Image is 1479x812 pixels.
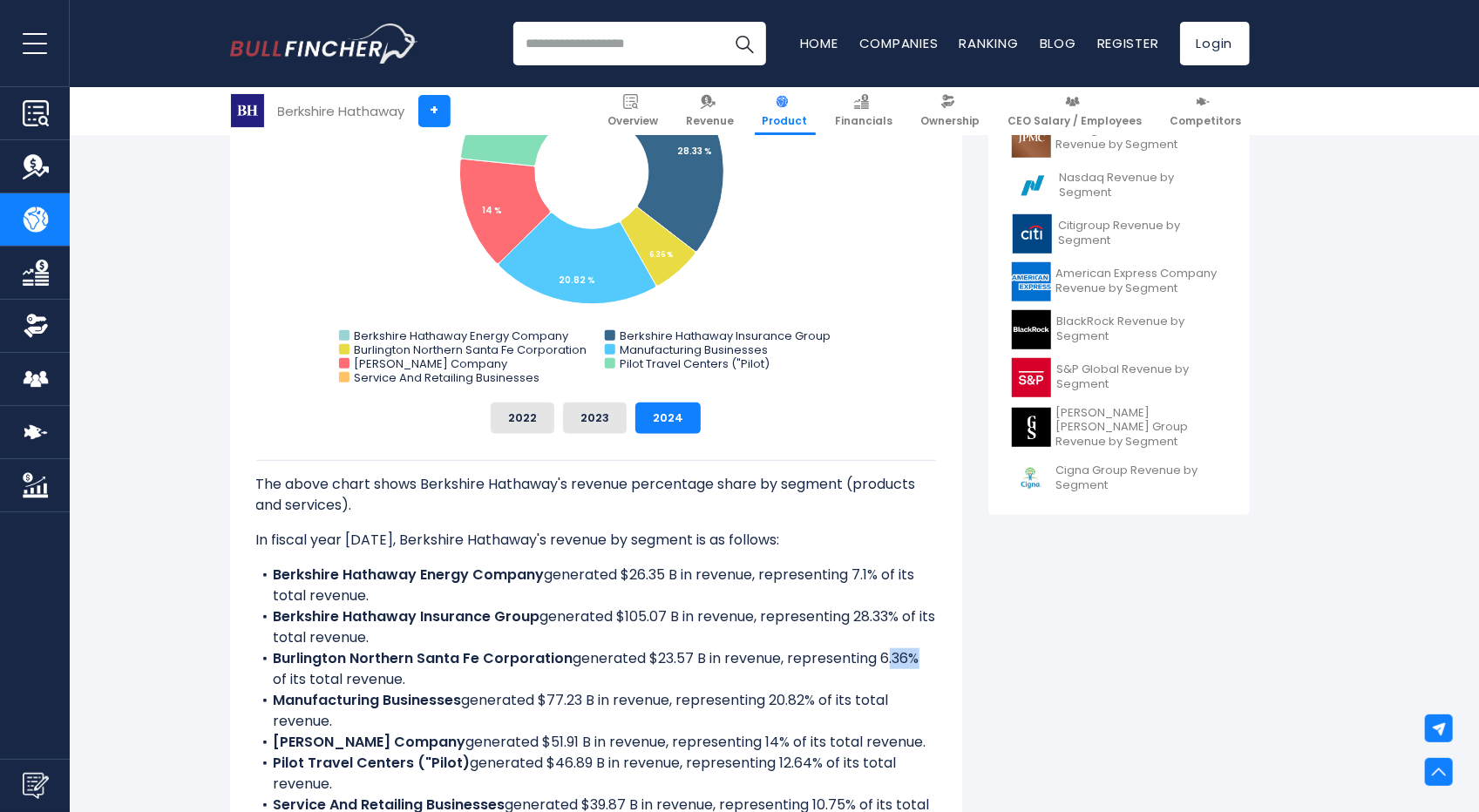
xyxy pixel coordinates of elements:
[256,530,936,551] p: In fiscal year [DATE], Berkshire Hathaway's revenue by segment is as follows:
[354,369,539,386] text: Service And Retailing Businesses
[1012,358,1051,397] img: SPGI logo
[1058,219,1226,248] span: Citigroup Revenue by Segment
[1001,258,1237,306] a: American Express Company Revenue by Segment
[230,24,417,64] a: Go to homepage
[828,87,901,135] a: Financials
[482,204,502,217] tspan: 14 %
[800,34,838,52] a: Home
[1012,310,1052,349] img: BLK logo
[1056,406,1226,450] span: [PERSON_NAME] [PERSON_NAME] Group Revenue by Segment
[649,251,673,261] tspan: 6.36 %
[1056,362,1226,392] span: S&P Global Revenue by Segment
[1012,262,1051,301] img: AXP logo
[960,34,1019,52] a: Ranking
[1001,402,1237,455] a: [PERSON_NAME] [PERSON_NAME] Group Revenue by Segment
[1170,114,1242,128] span: Competitors
[1012,166,1055,206] img: NDAQ logo
[921,114,980,128] span: Ownership
[1059,171,1225,200] span: Nasdaq Revenue by Segment
[256,606,936,648] li: generated $105.07 B in revenue, representing 28.33% of its total revenue.
[1008,114,1143,128] span: CEO Salary / Employees
[354,328,569,344] text: Berkshire Hathaway Energy Company
[1012,408,1051,447] img: GS logo
[1001,354,1237,402] a: S&P Global Revenue by Segment
[755,87,816,135] a: Product
[836,114,893,128] span: Financials
[1001,210,1237,258] a: Citigroup Revenue by Segment
[274,606,540,626] b: Berkshire Hathaway Insurance Group
[1001,114,1237,162] a: JPMorgan Chase & Co. Revenue by Segment
[256,474,936,516] p: The above chart shows Berkshire Hathaway's revenue percentage share by segment (products and serv...
[619,328,830,344] text: Berkshire Hathaway Insurance Group
[23,313,49,339] img: Ownership
[608,114,659,128] span: Overview
[619,355,769,372] text: Pilot Travel Centers ("Pilot)
[1056,464,1226,493] span: Cigna Group Revenue by Segment
[491,403,554,434] button: 2022
[256,648,936,690] li: generated $23.57 B in revenue, representing 6.36% of its total revenue.
[859,34,939,52] a: Companies
[354,355,508,372] text: [PERSON_NAME] Company
[1001,87,1150,135] a: CEO Salary / Employees
[1056,267,1226,296] span: American Express Company Revenue by Segment
[1012,214,1053,254] img: C logo
[563,403,627,434] button: 2023
[1040,34,1076,52] a: Blog
[230,24,418,64] img: Bullfincher logo
[274,690,462,710] b: Manufacturing Businesses
[1012,458,1051,497] img: CI logo
[256,565,936,606] li: generated $26.35 B in revenue, representing 7.1% of its total revenue.
[1097,34,1159,52] a: Register
[687,114,735,128] span: Revenue
[278,101,405,121] div: Berkshire Hathaway
[274,753,471,773] b: Pilot Travel Centers ("Pilot)
[600,87,667,135] a: Overview
[679,87,743,135] a: Revenue
[1180,22,1250,65] a: Login
[274,648,573,668] b: Burlington Northern Santa Fe Corporation
[1001,162,1237,210] a: Nasdaq Revenue by Segment
[635,403,701,434] button: 2024
[676,145,711,158] tspan: 28.33 %
[256,753,936,795] li: generated $46.89 B in revenue, representing 12.64% of its total revenue.
[274,565,545,585] b: Berkshire Hathaway Energy Company
[1163,87,1250,135] a: Competitors
[274,732,466,752] b: [PERSON_NAME] Company
[619,342,767,358] text: Manufacturing Businesses
[256,732,936,753] li: generated $51.91 B in revenue, representing 14% of its total revenue.
[559,274,595,287] tspan: 20.82 %
[418,95,451,127] a: +
[913,87,988,135] a: Ownership
[256,690,936,732] li: generated $77.23 B in revenue, representing 20.82% of its total revenue.
[354,342,587,358] text: Burlington Northern Santa Fe Corporation
[1056,123,1226,152] span: JPMorgan Chase & Co. Revenue by Segment
[1001,306,1237,354] a: BlackRock Revenue by Segment
[1012,118,1051,158] img: JPM logo
[231,94,264,127] img: BRK-B logo
[763,114,808,128] span: Product
[1001,454,1237,502] a: Cigna Group Revenue by Segment
[1057,315,1226,344] span: BlackRock Revenue by Segment
[723,22,766,65] button: Search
